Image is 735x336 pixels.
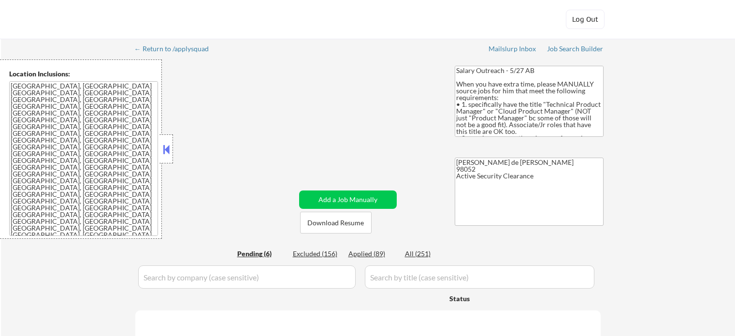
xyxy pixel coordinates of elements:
[547,45,604,52] div: Job Search Builder
[134,45,218,55] a: ← Return to /applysquad
[566,10,605,29] button: Log Out
[134,45,218,52] div: ← Return to /applysquad
[138,265,356,289] input: Search by company (case sensitive)
[348,249,397,259] div: Applied (89)
[365,265,594,289] input: Search by title (case sensitive)
[299,190,397,209] button: Add a Job Manually
[449,290,533,307] div: Status
[293,249,341,259] div: Excluded (156)
[547,45,604,55] a: Job Search Builder
[489,45,537,52] div: Mailslurp Inbox
[489,45,537,55] a: Mailslurp Inbox
[300,212,372,234] button: Download Resume
[9,69,158,79] div: Location Inclusions:
[237,249,286,259] div: Pending (6)
[405,249,453,259] div: All (251)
